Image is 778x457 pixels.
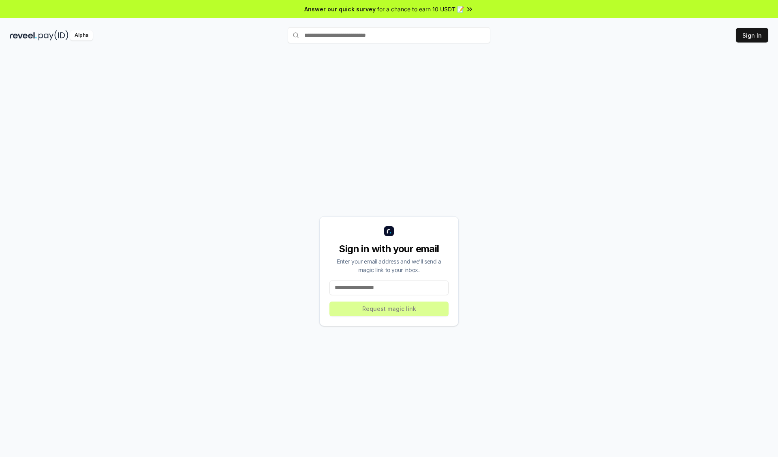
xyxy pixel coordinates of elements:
img: logo_small [384,226,394,236]
img: pay_id [38,30,68,40]
button: Sign In [736,28,768,43]
span: for a chance to earn 10 USDT 📝 [377,5,464,13]
div: Enter your email address and we’ll send a magic link to your inbox. [329,257,449,274]
img: reveel_dark [10,30,37,40]
span: Answer our quick survey [304,5,376,13]
div: Sign in with your email [329,242,449,255]
div: Alpha [70,30,93,40]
